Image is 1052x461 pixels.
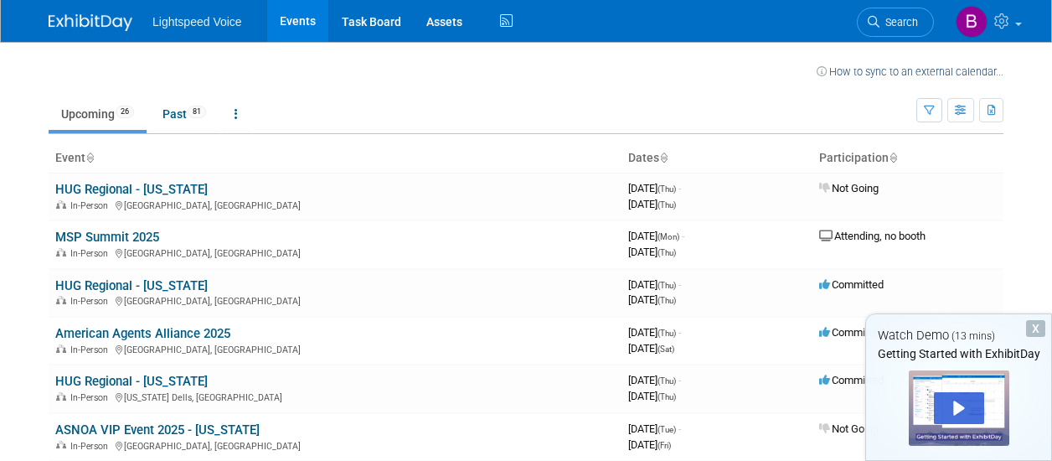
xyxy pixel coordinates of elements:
[819,326,884,339] span: Committed
[152,15,242,28] span: Lightspeed Voice
[657,232,679,241] span: (Mon)
[628,246,676,258] span: [DATE]
[56,441,66,449] img: In-Person Event
[657,296,676,305] span: (Thu)
[628,278,681,291] span: [DATE]
[55,230,159,245] a: MSP Summit 2025
[628,390,676,402] span: [DATE]
[817,65,1003,78] a: How to sync to an external calendar...
[116,106,134,118] span: 26
[70,248,113,259] span: In-Person
[70,344,113,355] span: In-Person
[657,441,671,450] span: (Fri)
[866,327,1051,344] div: Watch Demo
[621,144,812,173] th: Dates
[657,344,674,354] span: (Sat)
[657,376,676,386] span: (Thu)
[628,438,671,451] span: [DATE]
[56,296,66,304] img: In-Person Event
[55,374,208,389] a: HUG Regional - [US_STATE]
[819,374,884,386] span: Committed
[819,422,879,435] span: Not Going
[56,344,66,353] img: In-Person Event
[628,198,676,210] span: [DATE]
[49,98,147,130] a: Upcoming26
[55,438,615,452] div: [GEOGRAPHIC_DATA], [GEOGRAPHIC_DATA]
[678,374,681,386] span: -
[657,281,676,290] span: (Thu)
[879,16,918,28] span: Search
[657,184,676,194] span: (Thu)
[819,182,879,194] span: Not Going
[55,293,615,307] div: [GEOGRAPHIC_DATA], [GEOGRAPHIC_DATA]
[678,326,681,339] span: -
[150,98,219,130] a: Past81
[889,151,897,164] a: Sort by Participation Type
[85,151,94,164] a: Sort by Event Name
[628,374,681,386] span: [DATE]
[956,6,988,38] img: Bryan Schumacher
[188,106,206,118] span: 81
[659,151,668,164] a: Sort by Start Date
[657,329,676,338] span: (Thu)
[628,293,676,306] span: [DATE]
[678,182,681,194] span: -
[657,200,676,210] span: (Thu)
[628,342,674,355] span: [DATE]
[812,144,1003,173] th: Participation
[819,278,884,291] span: Committed
[657,392,676,401] span: (Thu)
[678,278,681,291] span: -
[55,278,208,293] a: HUG Regional - [US_STATE]
[49,14,132,31] img: ExhibitDay
[56,248,66,256] img: In-Person Event
[934,392,984,424] div: Play
[70,392,113,403] span: In-Person
[628,230,684,242] span: [DATE]
[55,422,260,438] a: ASNOA VIP Event 2025 - [US_STATE]
[56,392,66,401] img: In-Person Event
[657,248,676,257] span: (Thu)
[857,8,934,37] a: Search
[628,326,681,339] span: [DATE]
[628,182,681,194] span: [DATE]
[678,422,681,435] span: -
[55,246,615,259] div: [GEOGRAPHIC_DATA], [GEOGRAPHIC_DATA]
[866,345,1051,362] div: Getting Started with ExhibitDay
[819,230,926,242] span: Attending, no booth
[1026,320,1045,337] div: Dismiss
[49,144,621,173] th: Event
[657,425,676,434] span: (Tue)
[628,422,681,435] span: [DATE]
[55,390,615,403] div: [US_STATE] Dells, [GEOGRAPHIC_DATA]
[70,441,113,452] span: In-Person
[56,200,66,209] img: In-Person Event
[70,296,113,307] span: In-Person
[55,182,208,197] a: HUG Regional - [US_STATE]
[70,200,113,211] span: In-Person
[55,342,615,355] div: [GEOGRAPHIC_DATA], [GEOGRAPHIC_DATA]
[55,326,230,341] a: American Agents Alliance 2025
[682,230,684,242] span: -
[55,198,615,211] div: [GEOGRAPHIC_DATA], [GEOGRAPHIC_DATA]
[951,330,995,342] span: (13 mins)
